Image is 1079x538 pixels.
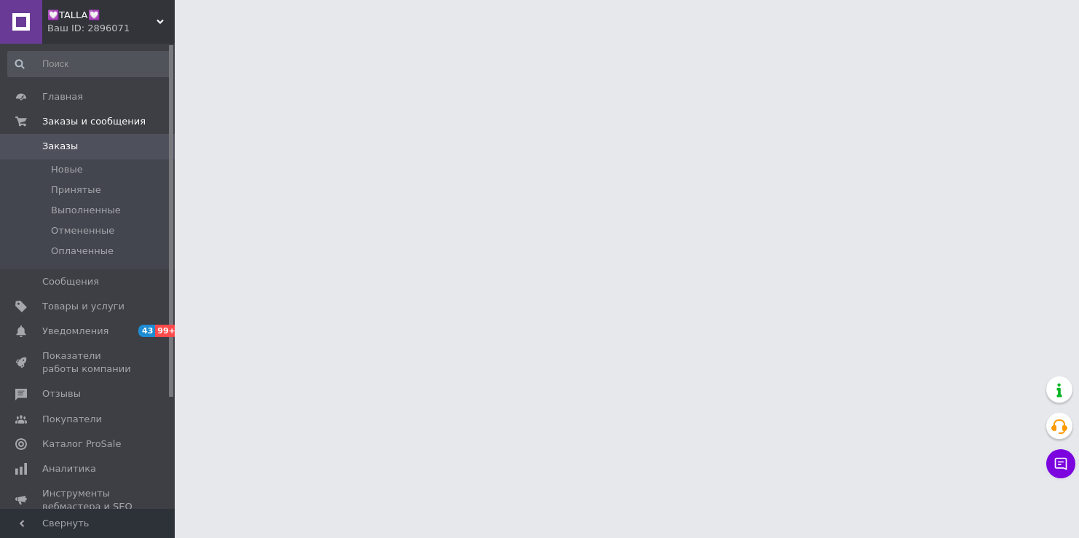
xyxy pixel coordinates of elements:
[51,204,121,217] span: Выполненные
[42,462,96,475] span: Аналитика
[42,387,81,400] span: Отзывы
[42,300,125,313] span: Товары и услуги
[42,349,135,376] span: Показатели работы компании
[42,413,102,426] span: Покупатели
[138,325,155,337] span: 43
[51,245,114,258] span: Оплаченные
[42,325,108,338] span: Уведомления
[42,487,135,513] span: Инструменты вебмастера и SEO
[42,140,78,153] span: Заказы
[47,9,157,22] span: 💟TALLA💟
[42,115,146,128] span: Заказы и сообщения
[42,275,99,288] span: Сообщения
[51,183,101,197] span: Принятые
[155,325,179,337] span: 99+
[51,163,83,176] span: Новые
[1046,449,1075,478] button: Чат с покупателем
[42,90,83,103] span: Главная
[51,224,114,237] span: Отмененные
[47,22,175,35] div: Ваш ID: 2896071
[7,51,172,77] input: Поиск
[42,438,121,451] span: Каталог ProSale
